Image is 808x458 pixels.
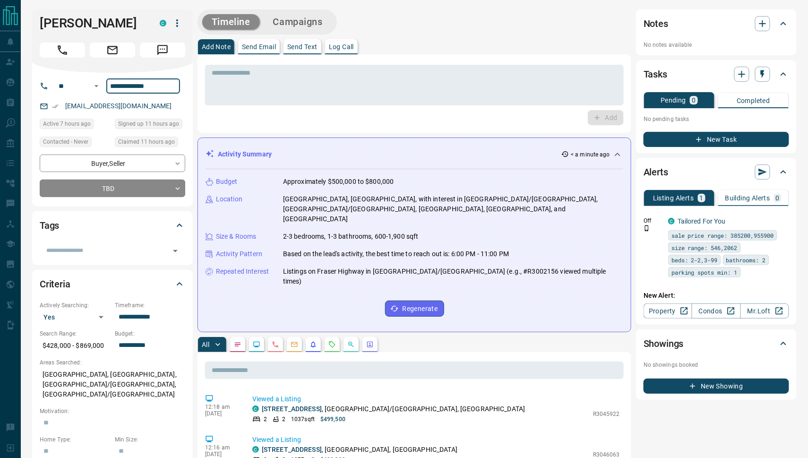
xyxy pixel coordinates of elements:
p: R3045922 [593,410,620,418]
p: Min Size: [115,435,185,444]
svg: Listing Alerts [309,341,317,348]
svg: Calls [272,341,279,348]
p: Add Note [202,43,231,50]
div: Showings [644,332,789,355]
span: parking spots min: 1 [671,268,738,277]
p: 1037 sqft [291,415,315,423]
svg: Requests [328,341,336,348]
a: Tailored For You [678,217,726,225]
p: 0 [692,97,696,104]
p: All [202,341,209,348]
p: , [GEOGRAPHIC_DATA], [GEOGRAPHIC_DATA] [262,445,457,455]
svg: Push Notification Only [644,225,650,232]
div: condos.ca [160,20,166,26]
div: Sun Sep 14 2025 [115,119,185,132]
p: 2 [282,415,285,423]
a: Mr.Loft [740,303,789,319]
p: Repeated Interest [216,267,269,277]
span: Active 7 hours ago [43,119,91,129]
div: Activity Summary< a minute ago [206,146,623,163]
p: [GEOGRAPHIC_DATA], [GEOGRAPHIC_DATA], with interest in [GEOGRAPHIC_DATA]/[GEOGRAPHIC_DATA], [GEOG... [283,194,623,224]
div: condos.ca [252,446,259,453]
p: Activity Pattern [216,249,262,259]
p: 0 [776,195,780,201]
p: Viewed a Listing [252,394,620,404]
p: [DATE] [205,410,238,417]
span: bathrooms: 2 [726,255,766,265]
svg: Notes [234,341,241,348]
div: Buyer , Seller [40,155,185,172]
a: [EMAIL_ADDRESS][DOMAIN_NAME] [65,102,172,110]
span: Message [140,43,185,58]
button: Open [169,244,182,258]
p: Actively Searching: [40,301,110,310]
p: Budget: [115,329,185,338]
h2: Tasks [644,67,667,82]
p: 2-3 bedrooms, 1-3 bathrooms, 600-1,900 sqft [283,232,419,242]
span: beds: 2-2,3-99 [671,255,718,265]
p: 1 [700,195,704,201]
p: 12:16 am [205,444,238,451]
button: Regenerate [385,301,444,317]
span: size range: 546,2062 [671,243,738,252]
div: condos.ca [252,406,259,412]
span: Email [90,43,135,58]
p: Completed [737,97,770,104]
h1: [PERSON_NAME] [40,16,146,31]
p: Building Alerts [725,195,770,201]
svg: Opportunities [347,341,355,348]
p: Home Type: [40,435,110,444]
h2: Alerts [644,164,668,180]
div: TBD [40,180,185,197]
span: sale price range: 385200,955900 [671,231,774,240]
p: $428,000 - $869,000 [40,338,110,354]
p: 12:18 am [205,404,238,410]
p: 2 [264,415,267,423]
p: Listings on Fraser Highway in [GEOGRAPHIC_DATA]/[GEOGRAPHIC_DATA] (e.g., #R3002156 viewed multipl... [283,267,623,286]
a: Property [644,303,692,319]
p: Viewed a Listing [252,435,620,445]
div: Tags [40,214,185,237]
span: Signed up 11 hours ago [118,119,179,129]
button: New Showing [644,379,789,394]
div: Sun Sep 14 2025 [115,137,185,150]
h2: Criteria [40,277,70,292]
p: Search Range: [40,329,110,338]
div: Criteria [40,273,185,295]
div: Mon Sep 15 2025 [40,119,110,132]
div: Tasks [644,63,789,86]
div: Notes [644,12,789,35]
svg: Emails [291,341,298,348]
span: Call [40,43,85,58]
div: condos.ca [668,218,675,225]
p: Location [216,194,242,204]
p: [GEOGRAPHIC_DATA], [GEOGRAPHIC_DATA], [GEOGRAPHIC_DATA]/[GEOGRAPHIC_DATA], [GEOGRAPHIC_DATA]/[GEO... [40,367,185,402]
a: Condos [692,303,740,319]
button: Campaigns [264,14,332,30]
p: Log Call [329,43,354,50]
h2: Notes [644,16,668,31]
p: Approximately $500,000 to $800,000 [283,177,394,187]
p: Timeframe: [115,301,185,310]
svg: Lead Browsing Activity [253,341,260,348]
p: Send Text [287,43,318,50]
a: [STREET_ADDRESS] [262,446,322,453]
p: Based on the lead's activity, the best time to reach out is: 6:00 PM - 11:00 PM [283,249,509,259]
p: Off [644,216,662,225]
button: Open [91,80,102,92]
p: No pending tasks [644,112,789,126]
p: No showings booked [644,361,789,369]
p: Pending [661,97,686,104]
p: Areas Searched: [40,358,185,367]
span: Contacted - Never [43,137,88,147]
button: New Task [644,132,789,147]
p: < a minute ago [571,150,610,159]
p: Size & Rooms [216,232,257,242]
div: Yes [40,310,110,325]
p: , [GEOGRAPHIC_DATA]/[GEOGRAPHIC_DATA], [GEOGRAPHIC_DATA] [262,404,525,414]
p: Activity Summary [218,149,272,159]
p: No notes available [644,41,789,49]
p: Motivation: [40,407,185,415]
h2: Showings [644,336,684,351]
span: Claimed 11 hours ago [118,137,175,147]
